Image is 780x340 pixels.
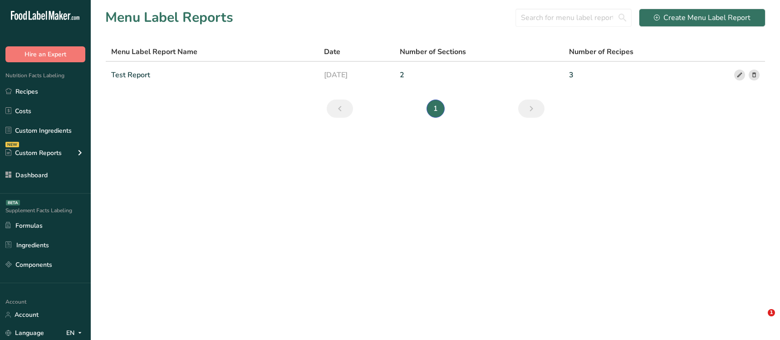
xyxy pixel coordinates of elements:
[749,309,771,331] iframe: Intercom live chat
[327,100,353,118] a: Previous page
[639,9,765,27] button: Create Menu Label Report
[400,65,558,85] a: 2
[515,9,632,27] input: Search for menu label report
[111,46,197,57] span: Menu Label Report Name
[105,7,233,28] h1: Menu Label Reports
[111,65,313,85] a: Test Report
[400,46,466,57] span: Number of Sections
[5,148,62,158] div: Custom Reports
[5,142,19,147] div: NEW
[569,65,723,85] a: 3
[518,100,545,118] a: Next page
[654,12,751,23] div: Create Menu Label Report
[66,328,85,339] div: EN
[324,65,389,85] a: [DATE]
[5,46,85,62] button: Hire an Expert
[768,309,775,316] span: 1
[569,46,633,57] span: Number of Recipes
[6,200,20,205] div: BETA
[324,46,340,57] span: Date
